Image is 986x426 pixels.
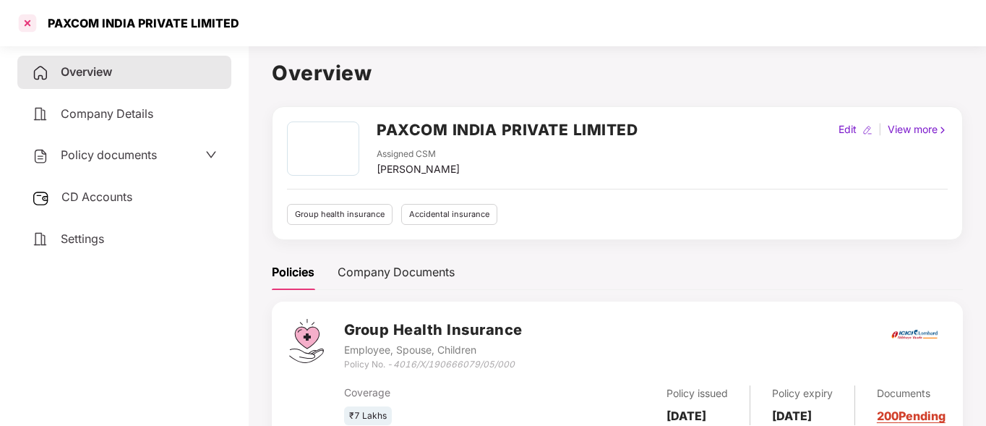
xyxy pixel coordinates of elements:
img: svg+xml;base64,PHN2ZyB4bWxucz0iaHR0cDovL3d3dy53My5vcmcvMjAwMC9zdmciIHdpZHRoPSIyNCIgaGVpZ2h0PSIyNC... [32,64,49,82]
div: Coverage [344,385,544,401]
img: svg+xml;base64,PHN2ZyB3aWR0aD0iMjUiIGhlaWdodD0iMjQiIHZpZXdCb3g9IjAgMCAyNSAyNCIgZmlsbD0ibm9uZSIgeG... [32,189,50,207]
span: Company Details [61,106,153,121]
div: PAXCOM INDIA PRIVATE LIMITED [39,16,239,30]
img: svg+xml;base64,PHN2ZyB4bWxucz0iaHR0cDovL3d3dy53My5vcmcvMjAwMC9zdmciIHdpZHRoPSIyNCIgaGVpZ2h0PSIyNC... [32,106,49,123]
span: Overview [61,64,112,79]
img: icici.png [888,325,940,344]
div: Company Documents [338,263,455,281]
div: Policies [272,263,314,281]
span: down [205,149,217,161]
img: svg+xml;base64,PHN2ZyB4bWxucz0iaHR0cDovL3d3dy53My5vcmcvMjAwMC9zdmciIHdpZHRoPSIyNCIgaGVpZ2h0PSIyNC... [32,148,49,165]
div: | [875,122,885,137]
span: CD Accounts [61,189,132,204]
a: 200 Pending [877,409,946,423]
div: Policy issued [666,385,728,401]
h3: Group Health Insurance [344,319,523,341]
img: rightIcon [938,125,948,135]
div: Policy No. - [344,358,523,372]
i: 4016/X/190666079/05/000 [393,359,515,370]
div: Accidental insurance [401,204,497,225]
h1: Overview [272,57,963,89]
b: [DATE] [666,409,706,423]
div: ₹7 Lakhs [344,406,392,426]
div: Policy expiry [772,385,833,401]
div: View more [885,122,951,137]
img: svg+xml;base64,PHN2ZyB4bWxucz0iaHR0cDovL3d3dy53My5vcmcvMjAwMC9zdmciIHdpZHRoPSI0Ny43MTQiIGhlaWdodD... [289,319,324,363]
h2: PAXCOM INDIA PRIVATE LIMITED [377,118,638,142]
div: Group health insurance [287,204,393,225]
div: [PERSON_NAME] [377,161,460,177]
span: Settings [61,231,104,246]
div: Edit [836,122,859,137]
span: Policy documents [61,148,157,162]
img: editIcon [862,125,873,135]
b: [DATE] [772,409,812,423]
div: Employee, Spouse, Children [344,342,523,358]
img: svg+xml;base64,PHN2ZyB4bWxucz0iaHR0cDovL3d3dy53My5vcmcvMjAwMC9zdmciIHdpZHRoPSIyNCIgaGVpZ2h0PSIyNC... [32,231,49,248]
div: Assigned CSM [377,148,460,161]
div: Documents [877,385,946,401]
